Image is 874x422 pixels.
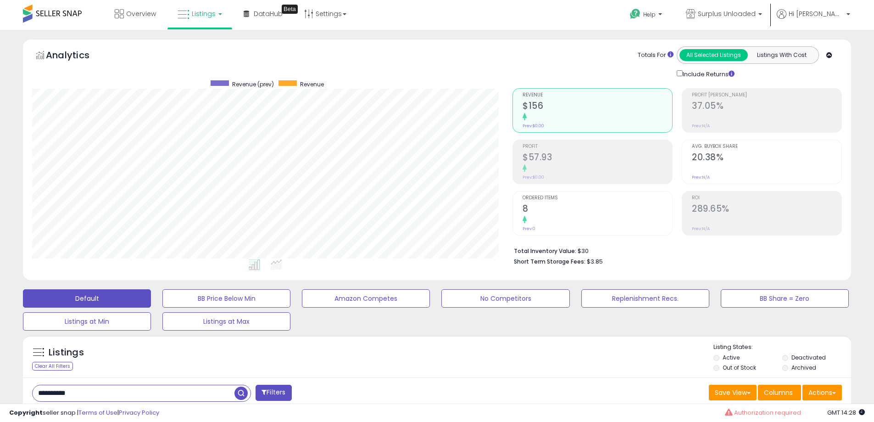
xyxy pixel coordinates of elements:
[523,226,535,231] small: Prev: 0
[126,9,156,18] span: Overview
[192,9,216,18] span: Listings
[119,408,159,417] a: Privacy Policy
[49,346,84,359] h5: Listings
[791,354,826,361] label: Deactivated
[764,388,793,397] span: Columns
[692,144,841,149] span: Avg. Buybox Share
[300,80,324,88] span: Revenue
[713,343,851,352] p: Listing States:
[523,174,544,180] small: Prev: $0.00
[827,408,865,417] span: 2025-09-16 14:28 GMT
[723,364,756,371] label: Out of Stock
[162,312,290,331] button: Listings at Max
[629,8,641,20] i: Get Help
[254,9,283,18] span: DataHub
[523,196,672,201] span: Ordered Items
[692,123,710,129] small: Prev: N/A
[514,245,835,256] li: $30
[723,354,740,361] label: Active
[23,289,151,308] button: Default
[523,144,672,149] span: Profit
[302,289,430,308] button: Amazon Competes
[679,49,748,61] button: All Selected Listings
[523,93,672,98] span: Revenue
[777,9,850,30] a: Hi [PERSON_NAME]
[758,385,801,400] button: Columns
[802,385,842,400] button: Actions
[638,51,674,60] div: Totals For
[692,93,841,98] span: Profit [PERSON_NAME]
[692,101,841,113] h2: 37.05%
[692,203,841,216] h2: 289.65%
[256,385,291,401] button: Filters
[709,385,757,400] button: Save View
[692,196,841,201] span: ROI
[32,362,73,371] div: Clear All Filters
[581,289,709,308] button: Replenishment Recs.
[623,1,671,30] a: Help
[789,9,844,18] span: Hi [PERSON_NAME]
[587,257,603,266] span: $3.85
[514,258,585,265] b: Short Term Storage Fees:
[232,80,274,88] span: Revenue (prev)
[9,408,43,417] strong: Copyright
[23,312,151,331] button: Listings at Min
[643,11,656,18] span: Help
[670,68,746,79] div: Include Returns
[523,203,672,216] h2: 8
[747,49,816,61] button: Listings With Cost
[514,247,576,255] b: Total Inventory Value:
[9,409,159,417] div: seller snap | |
[282,5,298,14] div: Tooltip anchor
[523,152,672,164] h2: $57.93
[78,408,117,417] a: Terms of Use
[791,364,816,371] label: Archived
[46,49,107,64] h5: Analytics
[523,123,544,129] small: Prev: $0.00
[692,152,841,164] h2: 20.38%
[441,289,569,308] button: No Competitors
[162,289,290,308] button: BB Price Below Min
[523,101,672,113] h2: $156
[698,9,756,18] span: Surplus Unloaded
[692,174,710,180] small: Prev: N/A
[692,226,710,231] small: Prev: N/A
[721,289,849,308] button: BB Share = Zero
